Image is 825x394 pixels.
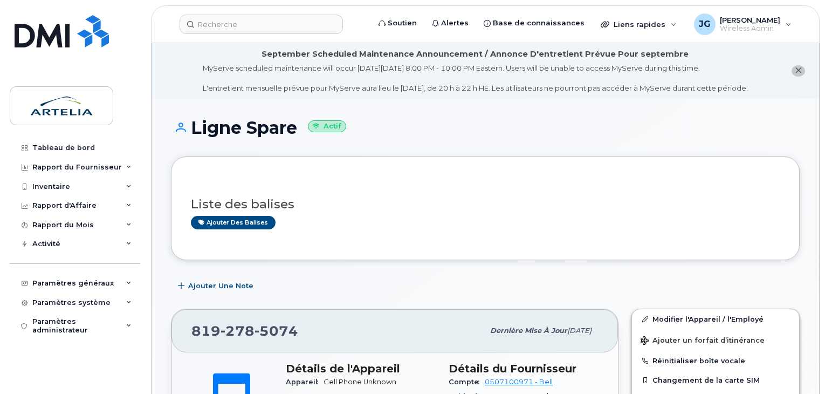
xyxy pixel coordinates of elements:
[286,362,436,375] h3: Détails de l'Appareil
[324,378,396,386] span: Cell Phone Unknown
[171,118,800,137] h1: Ligne Spare
[632,309,799,329] a: Modifier l'Appareil / l'Employé
[632,329,799,351] button: Ajouter un forfait d’itinérance
[641,336,765,347] span: Ajouter un forfait d’itinérance
[188,281,253,291] span: Ajouter une Note
[567,327,592,335] span: [DATE]
[191,216,276,229] a: Ajouter des balises
[191,198,780,211] h3: Liste des balises
[286,378,324,386] span: Appareil
[191,323,298,339] span: 819
[485,378,553,386] a: 0507100971 - Bell
[255,323,298,339] span: 5074
[792,65,805,77] button: close notification
[262,49,689,60] div: September Scheduled Maintenance Announcement / Annonce D'entretient Prévue Pour septembre
[632,370,799,390] button: Changement de la carte SIM
[221,323,255,339] span: 278
[632,351,799,370] button: Réinitialiser boîte vocale
[449,362,599,375] h3: Détails du Fournisseur
[449,378,485,386] span: Compte
[171,276,263,296] button: Ajouter une Note
[308,120,346,133] small: Actif
[203,63,748,93] div: MyServe scheduled maintenance will occur [DATE][DATE] 8:00 PM - 10:00 PM Eastern. Users will be u...
[490,327,567,335] span: Dernière mise à jour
